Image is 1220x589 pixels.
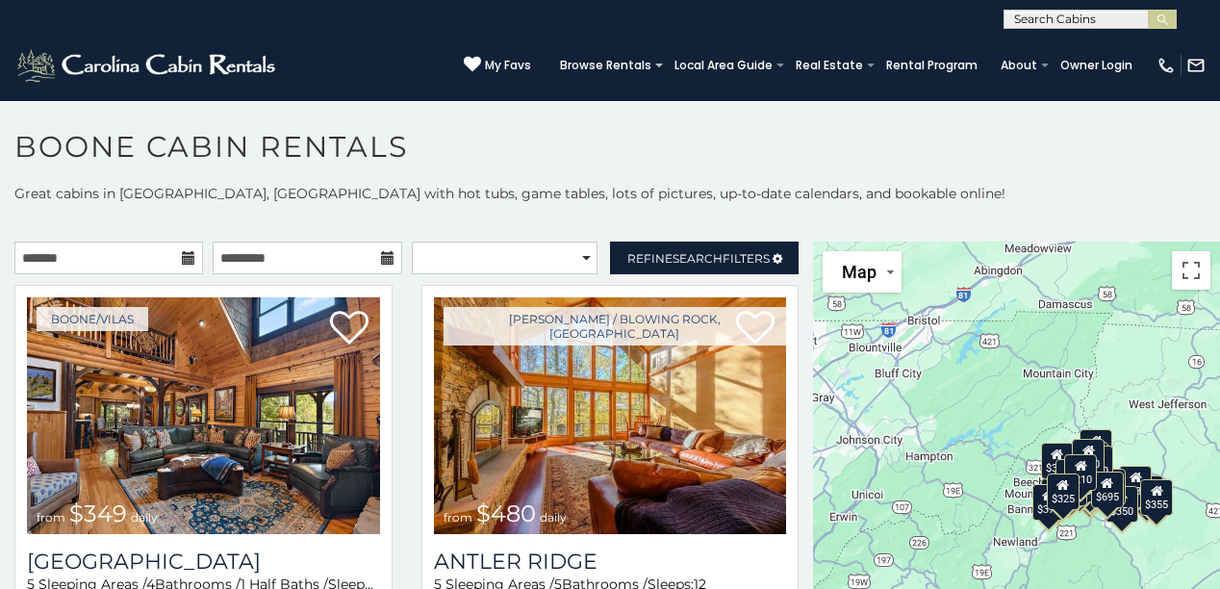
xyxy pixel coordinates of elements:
div: $325 [1047,473,1080,509]
img: 1714398500_thumbnail.jpeg [27,297,380,534]
div: $525 [1080,428,1112,465]
a: from $480 daily [434,297,787,534]
div: $315 [1073,472,1106,508]
div: $320 [1072,438,1105,474]
h3: Diamond Creek Lodge [27,549,380,575]
img: mail-regular-white.png [1186,56,1206,75]
img: 1714397585_thumbnail.jpeg [434,297,787,534]
div: $355 [1140,479,1173,516]
span: Search [673,251,723,266]
a: Owner Login [1051,52,1142,79]
a: Local Area Guide [665,52,782,79]
span: My Favs [485,57,531,74]
a: Real Estate [786,52,873,79]
a: My Favs [464,56,531,75]
span: Map [842,262,877,282]
span: from [444,510,472,525]
button: Change map style [823,251,902,293]
span: from [37,510,65,525]
div: $350 [1105,486,1137,523]
div: $930 [1119,466,1152,502]
a: Rental Program [877,52,987,79]
a: from $349 daily [27,297,380,534]
div: $210 [1064,454,1097,491]
span: Refine Filters [627,251,770,266]
div: $380 [1093,468,1126,504]
img: phone-regular-white.png [1156,56,1176,75]
button: Toggle fullscreen view [1172,251,1210,290]
a: [GEOGRAPHIC_DATA] [27,549,380,575]
div: $305 [1041,442,1074,478]
a: RefineSearchFilters [610,242,799,274]
span: daily [131,510,158,525]
a: Antler Ridge [434,549,787,575]
div: $375 [1032,483,1065,520]
a: Boone/Vilas [37,307,148,331]
a: [PERSON_NAME] / Blowing Rock, [GEOGRAPHIC_DATA] [444,307,787,346]
a: Add to favorites [330,309,369,349]
span: daily [540,510,567,525]
a: Browse Rentals [550,52,661,79]
div: $250 [1080,446,1113,482]
div: $695 [1091,472,1124,508]
span: $349 [69,499,127,527]
a: About [991,52,1047,79]
span: $480 [476,499,536,527]
img: White-1-2.png [14,46,281,85]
